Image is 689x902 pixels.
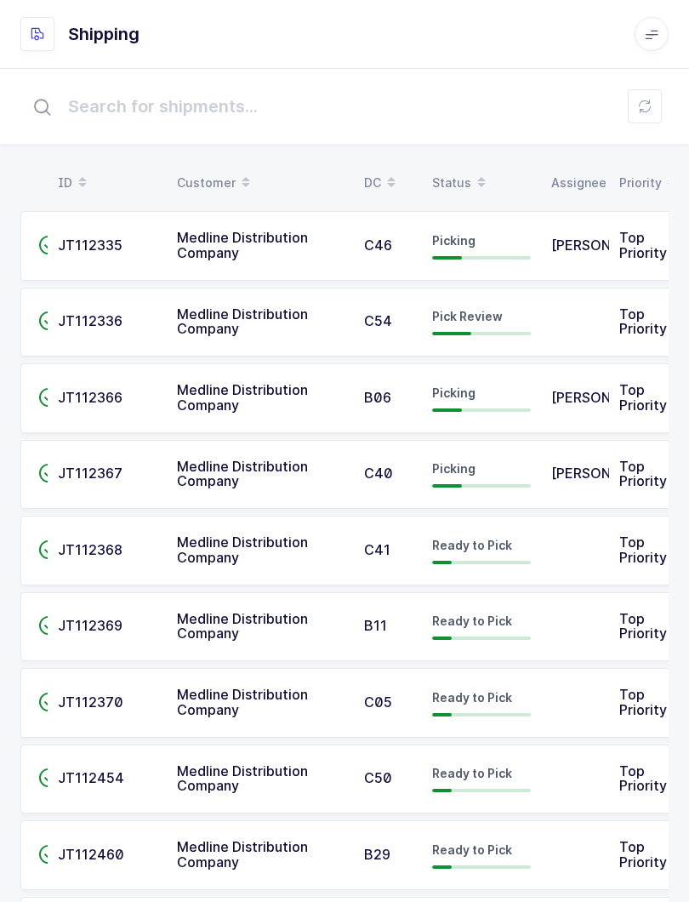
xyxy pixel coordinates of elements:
span: Medline Distribution Company [177,534,308,566]
input: Search for shipments... [20,79,669,134]
span: JT112369 [58,617,122,634]
span:  [38,769,59,786]
span: Medline Distribution Company [177,229,308,261]
span:  [38,694,59,711]
span: C46 [364,237,392,254]
span:  [38,846,59,863]
span: Top Priority [619,381,667,414]
span: Picking [432,233,475,248]
span: Top Priority [619,686,667,718]
span:  [38,237,59,254]
span: Medline Distribution Company [177,838,308,871]
span:  [38,389,59,406]
span: Top Priority [619,838,667,871]
span: [PERSON_NAME] [551,237,663,254]
span: Picking [432,461,475,476]
span: Top Priority [619,305,667,338]
span: B11 [364,617,387,634]
span: JT112368 [58,541,122,558]
span: Medline Distribution Company [177,458,308,490]
span:  [38,465,59,482]
span: C50 [364,769,392,786]
span: Ready to Pick [432,842,512,857]
span: C54 [364,312,392,329]
span: JT112335 [58,237,122,254]
div: DC [364,168,412,197]
span: Ready to Pick [432,614,512,628]
span: JT112366 [58,389,122,406]
span: Medline Distribution Company [177,381,308,414]
span: Medline Distribution Company [177,762,308,795]
span: C40 [364,465,393,482]
span: Top Priority [619,458,667,490]
span: JT112454 [58,769,124,786]
span: Ready to Pick [432,538,512,552]
span: Top Priority [619,229,667,261]
span: JT112370 [58,694,123,711]
span: Top Priority [619,762,667,795]
span: JT112336 [58,312,122,329]
span:  [38,312,59,329]
span: Top Priority [619,610,667,642]
div: Assignee [551,168,599,197]
span: [PERSON_NAME] [551,465,663,482]
span: Picking [432,385,475,400]
div: Customer [177,168,344,197]
h1: Shipping [68,20,140,48]
div: Status [432,168,531,197]
span: Medline Distribution Company [177,610,308,642]
span: JT112460 [58,846,124,863]
span: B29 [364,846,390,863]
span: [PERSON_NAME] [551,389,663,406]
span:  [38,617,59,634]
span: JT112367 [58,465,122,482]
span: B06 [364,389,391,406]
span:  [38,541,59,558]
span: Ready to Pick [432,766,512,780]
span: Medline Distribution Company [177,686,308,718]
span: Ready to Pick [432,690,512,705]
span: Top Priority [619,534,667,566]
span: C41 [364,541,390,558]
span: Medline Distribution Company [177,305,308,338]
div: ID [58,168,157,197]
div: Priority [619,168,660,197]
span: Pick Review [432,309,503,323]
span: C05 [364,694,392,711]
